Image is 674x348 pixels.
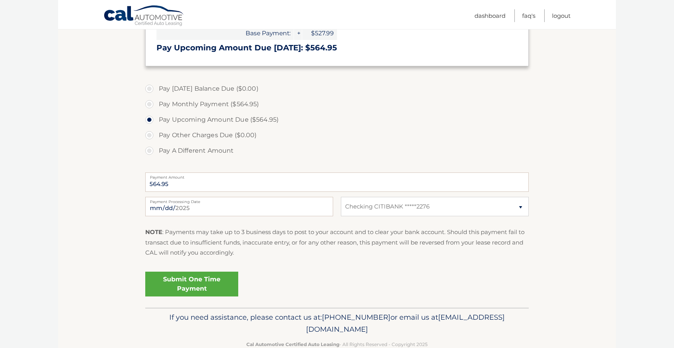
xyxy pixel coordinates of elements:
strong: Cal Automotive Certified Auto Leasing [246,341,339,347]
span: Base Payment: [156,26,294,40]
p: : Payments may take up to 3 business days to post to your account and to clear your bank account.... [145,227,529,258]
a: FAQ's [522,9,535,22]
label: Pay Monthly Payment ($564.95) [145,96,529,112]
label: Pay A Different Amount [145,143,529,158]
label: Payment Amount [145,172,529,179]
p: If you need assistance, please contact us at: or email us at [150,311,524,336]
strong: NOTE [145,228,162,236]
h3: Pay Upcoming Amount Due [DATE]: $564.95 [156,43,518,53]
a: Logout [552,9,571,22]
span: + [294,26,302,40]
input: Payment Amount [145,172,529,192]
span: [PHONE_NUMBER] [322,313,390,322]
a: Dashboard [475,9,505,22]
label: Pay Upcoming Amount Due ($564.95) [145,112,529,127]
a: Submit One Time Payment [145,272,238,296]
a: Cal Automotive [103,5,185,28]
label: Pay Other Charges Due ($0.00) [145,127,529,143]
input: Payment Date [145,197,333,216]
label: Pay [DATE] Balance Due ($0.00) [145,81,529,96]
span: $527.99 [302,26,337,40]
label: Payment Processing Date [145,197,333,203]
